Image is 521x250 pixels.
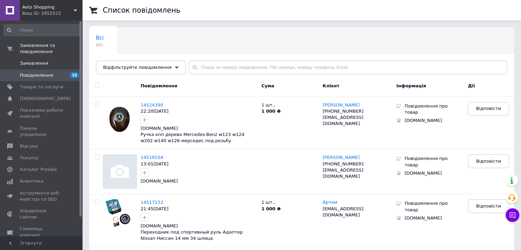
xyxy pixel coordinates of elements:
div: Інформація [395,78,466,97]
a: Відповісти [468,199,509,213]
div: 22:20[DATE] [140,108,256,114]
span: Інструменти веб-майстра та SEO [20,190,63,202]
span: Покупці [20,155,38,161]
span: 661 [96,42,104,48]
img: Повідомлення 14524390 [106,102,134,136]
div: [DOMAIN_NAME] [140,178,256,184]
div: Повідомлення про товар [401,154,452,169]
span: Управління сайтом [20,208,63,220]
div: Клієнт [318,78,395,97]
div: [DOMAIN_NAME] [140,125,256,132]
span: Панель управління [20,125,63,138]
a: [PERSON_NAME] [323,155,360,160]
b: 1 000 ₴ [261,206,281,211]
div: [DOMAIN_NAME] [140,223,256,229]
span: Відповісти [476,203,501,209]
span: Відгуки [20,143,38,149]
span: Аналітика [20,178,44,184]
div: Повідомлення про товар [401,199,452,214]
span: Повідомлення [20,72,53,78]
div: Cума [260,78,318,97]
a: 14524390 [140,102,163,108]
a: 14517232 [140,200,163,205]
input: Пошук [3,24,81,36]
p: 1 шт. , [261,102,316,108]
img: Повідомлення 14519104 [103,154,137,189]
span: Всі [96,35,104,41]
p: 1 шт. , [261,199,316,205]
div: Повідомлення [137,78,260,97]
span: Відповісти [476,158,501,164]
div: [DOMAIN_NAME] [401,116,452,125]
button: Чат з покупцем [506,208,519,222]
div: [DOMAIN_NAME] [401,214,452,222]
span: Відфільтруйте повідомлення [103,65,172,70]
span: 15 [70,72,79,78]
div: 13:01[DATE] [140,161,256,167]
span: Avto Shopping [22,4,74,10]
span: Каталог ProSale [20,166,57,173]
a: Ручка кпп дерево Mercedes-Benz w123 w124 w202 w140 w126 мерседес под резьбу [140,132,244,143]
div: 21:45[DATE] [140,206,256,212]
h1: Список повідомлень [103,6,180,14]
a: Переходник под спортивный руль Адаптер Nissan Ниссан 14 мм 34 шлица [140,229,243,241]
b: 1 000 ₴ [261,109,281,114]
span: [EMAIL_ADDRESS][DOMAIN_NAME] [323,115,363,126]
span: Товари та послуги [20,84,63,90]
a: Відповісти [468,154,509,168]
span: [EMAIL_ADDRESS][DOMAIN_NAME] [323,167,363,179]
span: [PHONE_NUMBER] [323,109,363,114]
span: Ручка кпп дерево Mercedes-Benz w123 w124 w202 w140 w126 мерседес под резьбу [140,132,244,143]
span: Замовлення та повідомлення [20,42,82,55]
a: Артем [323,200,337,205]
div: Ваш ID: 2852522 [22,10,82,16]
span: [EMAIL_ADDRESS][DOMAIN_NAME] [323,206,363,217]
span: [PHONE_NUMBER] [323,161,363,166]
input: Пошук по номеру повідомлення, ПІБ покупця, номеру телефона, Email [189,61,508,74]
span: [DEMOGRAPHIC_DATA] [20,96,71,102]
span: Відповісти [476,105,501,112]
a: [PERSON_NAME] [323,102,360,108]
div: Дії [466,78,514,97]
div: Повідомлення про товар [401,102,452,116]
a: 14519104 [140,155,163,160]
a: Відповісти [468,102,509,116]
span: Замовлення [20,60,48,66]
span: Гаманець компанії [20,226,63,238]
div: [DOMAIN_NAME] [401,169,452,177]
img: Повідомлення 14517232 [103,199,137,232]
span: Показники роботи компанії [20,107,63,120]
